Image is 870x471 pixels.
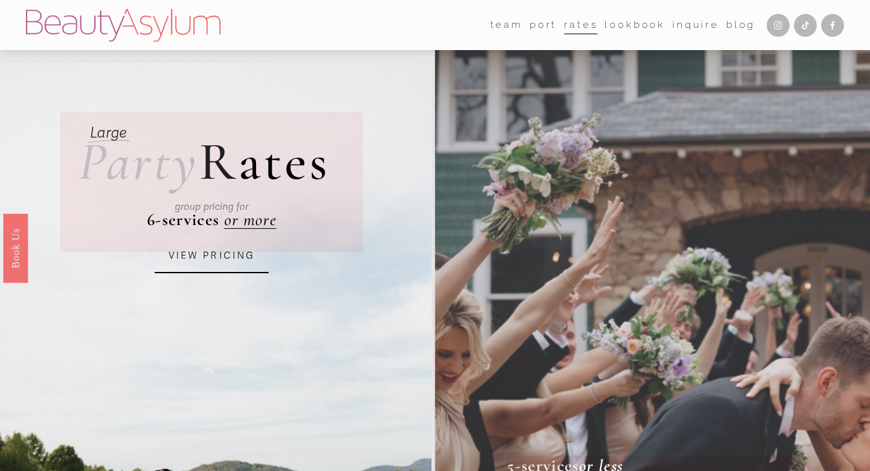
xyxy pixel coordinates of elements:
[175,201,248,212] em: group pricing for
[3,213,28,282] a: Book Us
[26,9,221,42] img: Beauty Asylum | Bridal Hair &amp; Makeup Charlotte &amp; Atlanta
[564,15,598,35] a: Rates
[90,124,127,142] em: Large
[155,239,269,273] a: VIEW PRICING
[79,135,330,189] h2: ates
[605,15,665,35] a: Lookbook
[530,15,557,35] a: port
[199,129,238,194] span: R
[794,14,817,37] a: TikTok
[767,14,790,37] a: Instagram
[726,15,755,35] a: Blog
[490,15,523,35] a: folder dropdown
[672,15,719,35] a: Inquire
[821,14,844,37] a: Facebook
[490,16,523,34] span: team
[79,129,199,194] em: Party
